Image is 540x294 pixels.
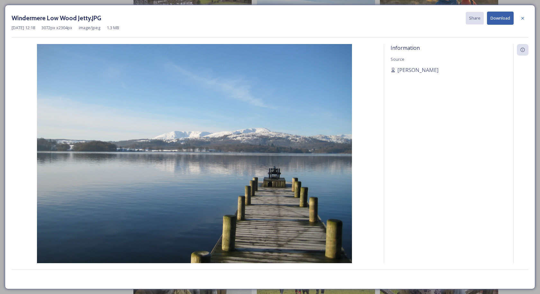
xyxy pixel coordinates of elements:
[12,25,35,31] span: [DATE] 12:18
[391,44,420,51] span: Information
[391,56,404,62] span: Source
[12,44,377,280] img: Windermere%20Low%20Wood%20Jetty.JPG
[487,12,514,25] button: Download
[397,66,438,74] span: [PERSON_NAME]
[41,25,72,31] span: 3072 px x 2304 px
[79,25,100,31] span: image/jpeg
[12,13,101,23] h3: Windermere Low Wood Jetty.JPG
[466,12,484,24] button: Share
[107,25,119,31] span: 1.3 MB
